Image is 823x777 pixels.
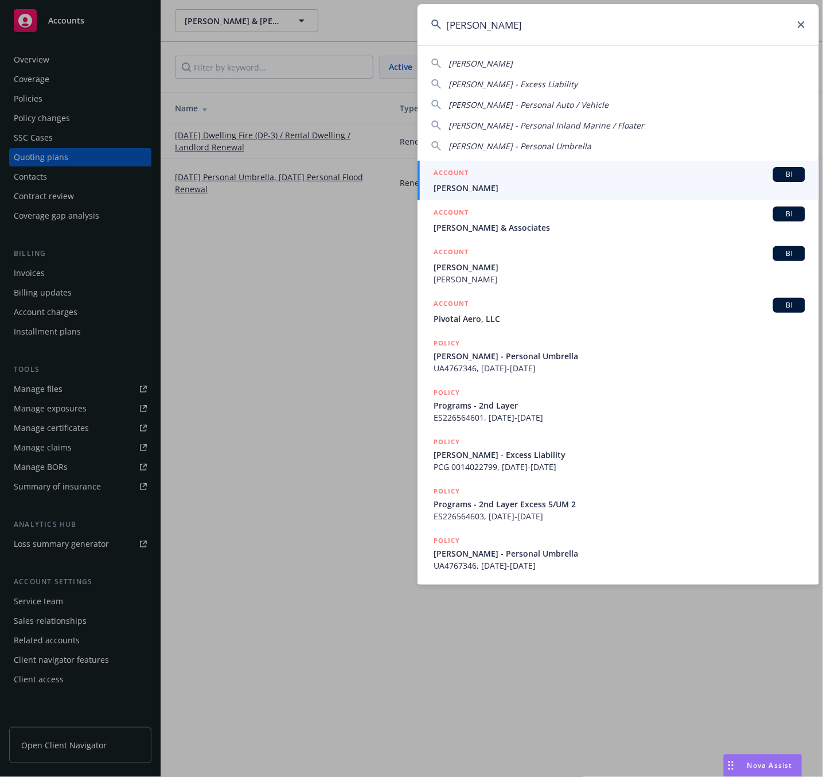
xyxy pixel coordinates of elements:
a: POLICYPrograms - 2nd Layer Excess 5/UM 2ES226564603, [DATE]-[DATE] [418,479,819,529]
span: Programs - 2nd Layer Excess 5/UM 2 [434,498,805,510]
span: [PERSON_NAME] [448,58,513,69]
span: [PERSON_NAME] - Personal Umbrella [434,350,805,362]
span: [PERSON_NAME] [434,182,805,194]
span: Pivotal Aero, LLC [434,313,805,325]
span: [PERSON_NAME] - Excess Liability [448,79,578,90]
h5: ACCOUNT [434,167,469,181]
span: [PERSON_NAME] - Excess Liability [434,449,805,461]
a: POLICY[PERSON_NAME] - Personal UmbrellaUA4767346, [DATE]-[DATE] [418,331,819,380]
a: ACCOUNTBIPivotal Aero, LLC [418,292,819,331]
h5: POLICY [434,337,460,349]
span: BI [778,169,801,180]
span: BI [778,300,801,310]
span: UA4767346, [DATE]-[DATE] [434,560,805,572]
a: POLICYPrograms - 2nd LayerES226564601, [DATE]-[DATE] [418,380,819,430]
span: BI [778,209,801,219]
span: [PERSON_NAME] - Personal Umbrella [448,141,591,151]
h5: POLICY [434,436,460,448]
a: POLICY[PERSON_NAME] - Personal UmbrellaUA4767346, [DATE]-[DATE] [418,529,819,578]
h5: POLICY [434,535,460,546]
span: Programs - 2nd Layer [434,399,805,411]
h5: ACCOUNT [434,207,469,220]
a: ACCOUNTBI[PERSON_NAME] [418,161,819,200]
a: ACCOUNTBI[PERSON_NAME] & Associates [418,200,819,240]
span: ES226564601, [DATE]-[DATE] [434,411,805,424]
a: POLICY[PERSON_NAME] - Excess LiabilityPCG 0014022799, [DATE]-[DATE] [418,430,819,479]
h5: POLICY [434,387,460,398]
h5: POLICY [434,485,460,497]
div: Drag to move [724,755,738,776]
span: [PERSON_NAME] - Personal Inland Marine / Floater [448,120,644,131]
span: BI [778,248,801,259]
span: PCG 0014022799, [DATE]-[DATE] [434,461,805,473]
input: Search... [418,4,819,45]
h5: ACCOUNT [434,298,469,312]
button: Nova Assist [723,754,802,777]
span: [PERSON_NAME] & Associates [434,222,805,234]
span: ES226564603, [DATE]-[DATE] [434,510,805,522]
a: ACCOUNTBI[PERSON_NAME][PERSON_NAME] [418,240,819,292]
span: Nova Assist [747,760,793,770]
span: [PERSON_NAME] [434,273,805,285]
h5: ACCOUNT [434,246,469,260]
span: [PERSON_NAME] - Personal Auto / Vehicle [448,99,609,110]
span: [PERSON_NAME] [434,261,805,273]
span: UA4767346, [DATE]-[DATE] [434,362,805,374]
span: [PERSON_NAME] - Personal Umbrella [434,547,805,560]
